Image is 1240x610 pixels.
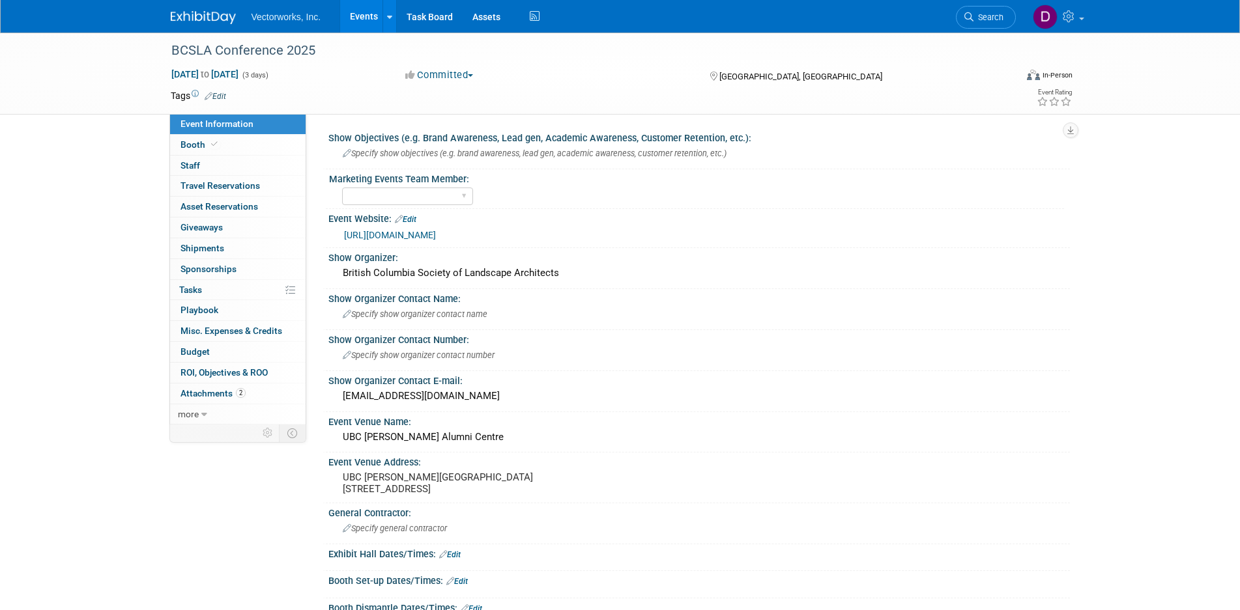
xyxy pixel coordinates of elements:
a: Edit [395,215,416,224]
span: Booth [180,139,220,150]
div: Booth Set-up Dates/Times: [328,571,1070,588]
div: Show Organizer Contact Number: [328,330,1070,346]
a: more [170,404,306,424]
a: Misc. Expenses & Credits [170,321,306,341]
span: Shipments [180,243,224,253]
span: Tasks [179,284,202,295]
button: Committed [401,68,478,82]
span: 2 [236,388,246,398]
a: Attachments2 [170,383,306,404]
span: Sponsorships [180,264,237,274]
a: Giveaways [170,217,306,238]
a: ROI, Objectives & ROO [170,363,306,383]
span: Event Information [180,118,253,129]
td: Tags [171,89,226,102]
div: Event Venue Address: [328,452,1070,469]
img: ExhibitDay [171,11,236,24]
img: Format-Inperson.png [1027,70,1040,80]
div: [EMAIL_ADDRESS][DOMAIN_NAME] [338,386,1060,406]
td: Personalize Event Tab Strip [257,424,280,441]
span: Staff [180,160,200,171]
div: In-Person [1042,70,1073,80]
div: Event Website: [328,209,1070,226]
a: Edit [205,92,226,101]
span: Vectorworks, Inc. [252,12,321,22]
div: General Contractor: [328,503,1070,520]
span: ROI, Objectives & ROO [180,367,268,378]
span: Playbook [180,305,218,315]
div: Event Format [939,68,1073,87]
span: [DATE] [DATE] [171,68,239,80]
div: Show Objectives (e.g. Brand Awareness, Lead gen, Academic Awareness, Customer Retention, etc.): [328,128,1070,145]
div: Exhibit Hall Dates/Times: [328,544,1070,561]
a: Asset Reservations [170,197,306,217]
div: Show Organizer Contact Name: [328,289,1070,305]
span: [GEOGRAPHIC_DATA], [GEOGRAPHIC_DATA] [719,72,882,81]
td: Toggle Event Tabs [279,424,306,441]
pre: UBC [PERSON_NAME][GEOGRAPHIC_DATA] [STREET_ADDRESS] [343,471,623,495]
a: Staff [170,156,306,176]
a: Search [956,6,1016,29]
span: (3 days) [241,71,268,79]
div: BCSLA Conference 2025 [167,39,996,62]
div: UBC [PERSON_NAME] Alumni Centre [338,427,1060,447]
a: [URL][DOMAIN_NAME] [344,230,436,240]
img: Don Hall [1033,5,1058,29]
span: Travel Reservations [180,180,260,191]
a: Sponsorships [170,259,306,279]
span: Attachments [180,388,246,398]
div: Show Organizer: [328,248,1070,264]
a: Event Information [170,114,306,134]
div: Marketing Events Team Member: [329,169,1064,186]
div: Show Organizer Contact E-mail: [328,371,1070,387]
a: Budget [170,342,306,362]
span: Specify show objectives (e.g. brand awareness, lead gen, academic awareness, customer retention, ... [343,148,727,158]
span: Specify general contractor [343,523,447,533]
div: Event Venue Name: [328,412,1070,428]
span: Asset Reservations [180,201,258,212]
span: Misc. Expenses & Credits [180,326,282,336]
a: Playbook [170,300,306,320]
span: Specify show organizer contact number [343,350,495,360]
span: Giveaways [180,222,223,232]
a: Booth [170,135,306,155]
div: British Columbia Society of Landscape Architects [338,263,1060,283]
a: Edit [439,550,461,559]
span: Budget [180,346,210,357]
i: Booth reservation complete [211,141,218,148]
span: Search [973,12,1003,22]
div: Event Rating [1037,89,1072,96]
a: Edit [446,577,468,586]
span: more [178,409,199,419]
a: Travel Reservations [170,176,306,196]
span: Specify show organizer contact name [343,309,487,319]
a: Tasks [170,280,306,300]
a: Shipments [170,238,306,258]
span: to [199,69,211,79]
